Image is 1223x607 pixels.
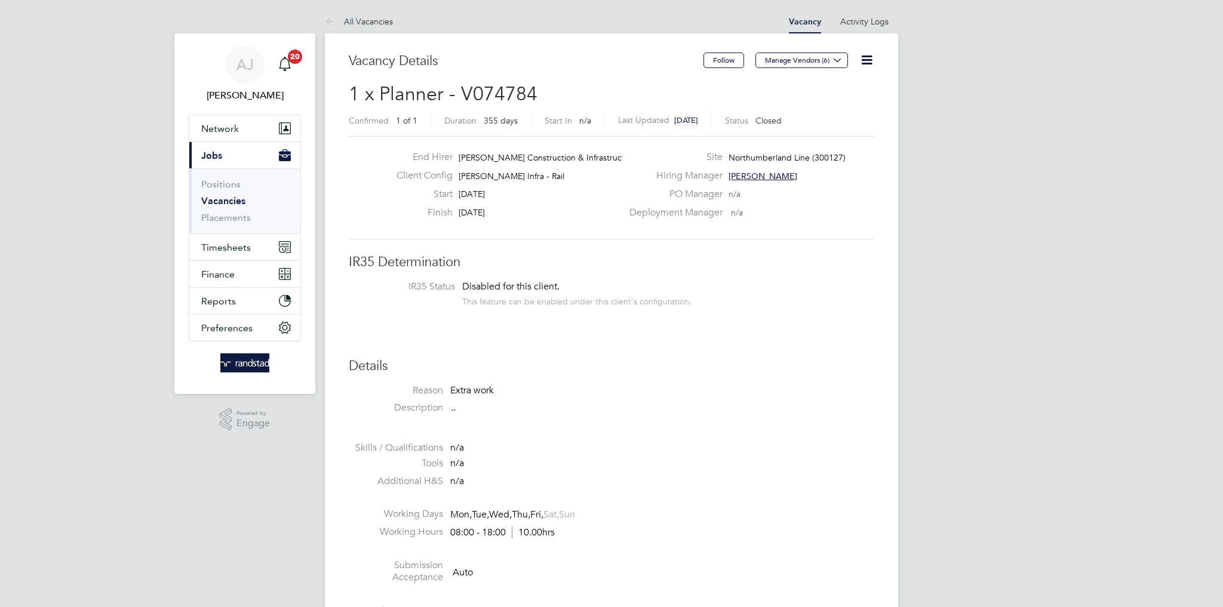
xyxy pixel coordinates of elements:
[450,475,464,487] span: n/a
[530,509,543,520] span: Fri,
[622,151,723,164] label: Site
[450,442,464,454] span: n/a
[349,115,389,126] label: Confirmed
[444,115,477,126] label: Duration
[349,402,443,414] label: Description
[703,53,744,68] button: Follow
[731,207,743,218] span: n/a
[450,457,464,469] span: n/a
[622,170,723,182] label: Hiring Manager
[361,281,455,293] label: IR35 Status
[201,322,253,334] span: Preferences
[349,53,703,70] h3: Vacancy Details
[729,152,846,163] span: Northumberland Line (300127)
[387,170,453,182] label: Client Config
[729,189,740,199] span: n/a
[349,82,537,106] span: 1 x Planner - V074784
[622,188,723,201] label: PO Manager
[755,115,782,126] span: Closed
[755,53,848,68] button: Manage Vendors (6)
[789,17,821,27] a: Vacancy
[459,207,485,218] span: [DATE]
[349,358,874,375] h3: Details
[387,207,453,219] label: Finish
[349,442,443,454] label: Skills / Qualifications
[189,88,301,103] span: Amelia Jones
[189,45,301,103] a: AJ[PERSON_NAME]
[201,295,236,307] span: Reports
[201,242,251,253] span: Timesheets
[349,457,443,470] label: Tools
[220,353,270,372] img: randstad-logo-retina.png
[450,509,472,520] span: Mon,
[201,123,239,134] span: Network
[450,384,494,396] span: Extra work
[462,281,560,292] span: Disabled for this client.
[579,115,591,126] span: n/a
[220,408,271,431] a: Powered byEngage
[189,353,301,372] a: Go to home page
[201,195,245,207] a: Vacancies
[450,526,555,539] div: 08:00 - 18:00
[545,115,572,126] label: Start In
[489,509,512,520] span: Wed,
[618,115,669,125] label: Last Updated
[559,509,575,520] span: Sun
[189,315,300,341] button: Preferences
[201,212,251,223] a: Placements
[349,508,443,520] label: Working Days
[288,50,302,64] span: 20
[543,509,559,520] span: Sat,
[729,171,797,181] span: [PERSON_NAME]
[189,115,300,141] button: Network
[451,402,874,414] p: ..
[840,16,889,27] a: Activity Logs
[459,171,564,181] span: [PERSON_NAME] Infra - Rail
[512,526,555,538] span: 10.00hrs
[189,261,300,287] button: Finance
[349,526,443,538] label: Working Hours
[484,115,518,126] span: 355 days
[472,509,489,520] span: Tue,
[622,207,723,219] label: Deployment Manager
[453,566,473,578] span: Auto
[201,178,241,190] a: Positions
[236,408,270,418] span: Powered by
[236,57,254,72] span: AJ
[273,45,297,84] a: 20
[349,559,443,584] label: Submission Acceptance
[174,33,315,394] nav: Main navigation
[512,509,530,520] span: Thu,
[189,168,300,233] div: Jobs
[387,188,453,201] label: Start
[236,418,270,429] span: Engage
[349,384,443,397] label: Reason
[674,115,698,125] span: [DATE]
[725,115,748,126] label: Status
[459,189,485,199] span: [DATE]
[387,151,453,164] label: End Hirer
[189,142,300,168] button: Jobs
[189,234,300,260] button: Timesheets
[462,293,692,307] div: This feature can be enabled under this client's configuration.
[325,16,393,27] a: All Vacancies
[459,152,633,163] span: [PERSON_NAME] Construction & Infrastruct…
[349,475,443,488] label: Additional H&S
[396,115,417,126] span: 1 of 1
[201,150,222,161] span: Jobs
[189,288,300,314] button: Reports
[201,269,235,280] span: Finance
[349,254,874,271] h3: IR35 Determination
